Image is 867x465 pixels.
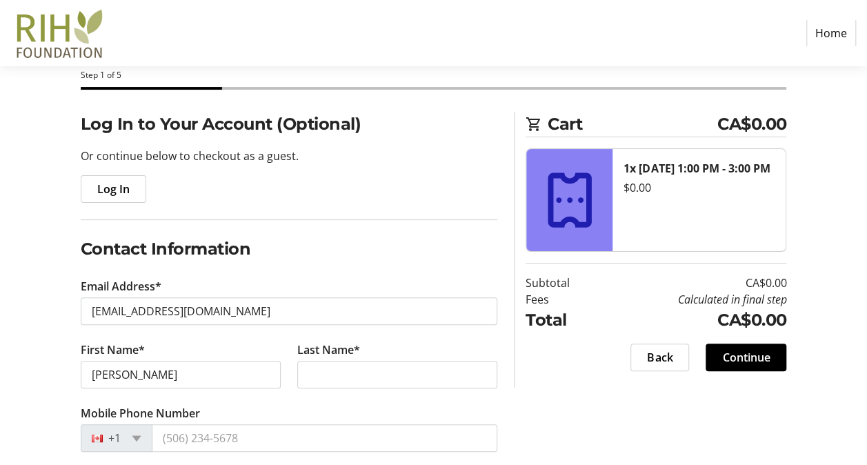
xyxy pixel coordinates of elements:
[81,237,498,261] h2: Contact Information
[81,175,146,203] button: Log In
[152,424,498,452] input: (506) 234-5678
[601,275,786,291] td: CA$0.00
[548,112,717,137] span: Cart
[624,161,770,176] strong: 1x [DATE] 1:00 PM - 3:00 PM
[297,342,360,358] label: Last Name*
[97,181,130,197] span: Log In
[601,308,786,333] td: CA$0.00
[81,112,498,137] h2: Log In to Your Account (Optional)
[526,275,601,291] td: Subtotal
[624,179,775,196] div: $0.00
[706,344,786,371] button: Continue
[806,20,856,46] a: Home
[722,349,770,366] span: Continue
[81,148,498,164] p: Or continue below to checkout as a guest.
[81,278,161,295] label: Email Address*
[81,342,145,358] label: First Name*
[717,112,787,137] span: CA$0.00
[526,308,601,333] td: Total
[11,6,109,61] img: Royal Inland Hospital Foundation 's Logo
[647,349,672,366] span: Back
[601,291,786,308] td: Calculated in final step
[526,291,601,308] td: Fees
[81,405,200,422] label: Mobile Phone Number
[630,344,689,371] button: Back
[81,69,787,81] div: Step 1 of 5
